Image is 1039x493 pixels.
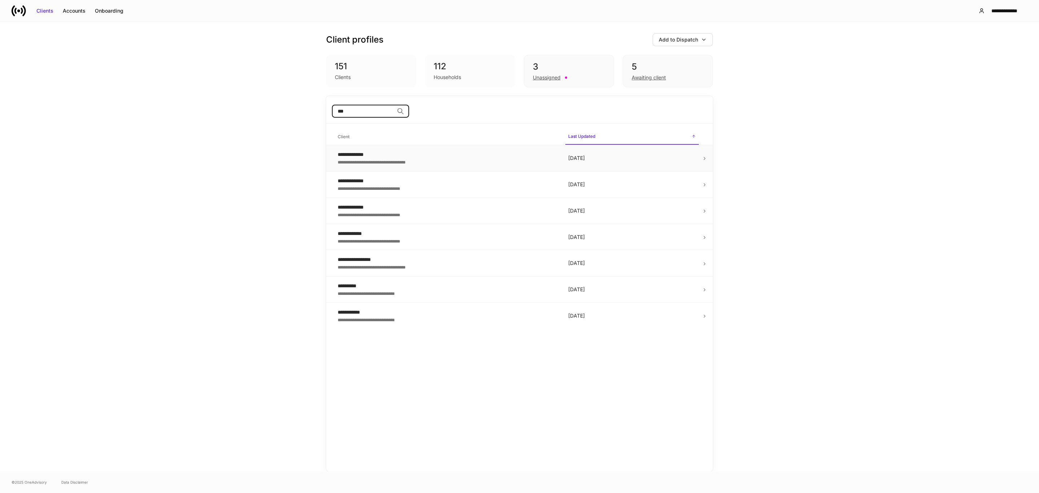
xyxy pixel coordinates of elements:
[434,61,507,72] div: 112
[12,479,47,485] span: © 2025 OneAdvisory
[568,234,696,241] p: [DATE]
[63,7,86,14] div: Accounts
[565,129,699,145] span: Last Updated
[335,130,560,144] span: Client
[32,5,58,17] button: Clients
[568,312,696,319] p: [DATE]
[58,5,90,17] button: Accounts
[524,55,614,87] div: 3Unassigned
[568,181,696,188] p: [DATE]
[632,74,666,81] div: Awaiting client
[61,479,88,485] a: Data Disclaimer
[568,259,696,267] p: [DATE]
[335,74,351,81] div: Clients
[338,133,350,140] h6: Client
[623,55,713,87] div: 5Awaiting client
[659,36,698,43] div: Add to Dispatch
[568,207,696,214] p: [DATE]
[95,7,123,14] div: Onboarding
[568,133,595,140] h6: Last Updated
[533,61,605,73] div: 3
[326,34,383,45] h3: Client profiles
[568,154,696,162] p: [DATE]
[434,74,461,81] div: Households
[568,286,696,293] p: [DATE]
[335,61,408,72] div: 151
[533,74,561,81] div: Unassigned
[632,61,704,73] div: 5
[90,5,128,17] button: Onboarding
[653,33,713,46] button: Add to Dispatch
[36,7,53,14] div: Clients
